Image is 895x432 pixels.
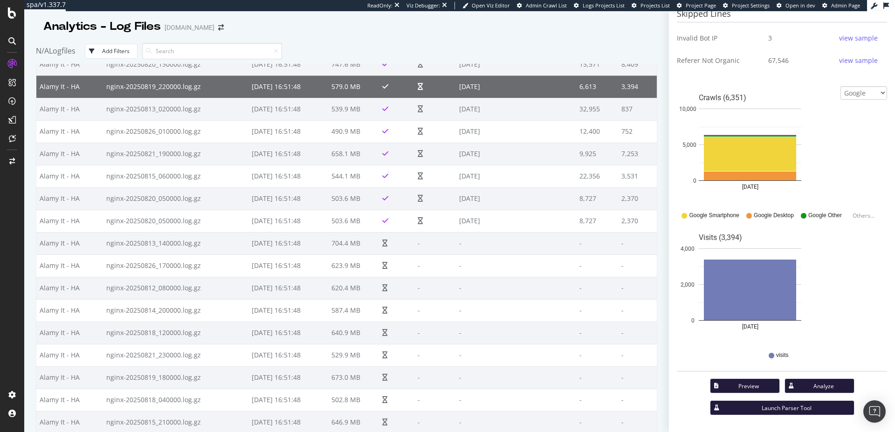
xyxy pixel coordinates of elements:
td: 747.6 MB [328,53,379,75]
td: nginx-20250819_220000.log.gz [103,75,248,98]
td: 752 [618,120,657,143]
td: - [414,299,456,322]
td: nginx-20250826_170000.log.gz [103,254,248,277]
td: 837 [618,98,657,120]
td: - [618,299,657,322]
button: Launch Parser Tool [710,400,854,415]
td: Alamy It - HA [36,120,103,143]
button: Preview [710,378,780,393]
td: 3,394 [618,75,657,98]
button: Analyze [785,378,854,393]
a: Project Settings [723,2,770,9]
td: 8,727 [576,210,618,232]
span: Open in dev [785,2,815,9]
button: Add Filters [85,44,138,59]
td: Alamy It - HA [36,98,103,120]
svg: A chart. [677,86,823,203]
a: Admin Page [822,2,860,9]
div: Others... [853,212,879,219]
text: Crawls (6,351) [699,93,746,102]
td: - [576,366,618,389]
text: 4,000 [681,246,695,252]
td: Invalid Bot IP [677,27,761,49]
td: - [576,389,618,411]
td: - [618,366,657,389]
td: - [618,344,657,366]
td: Alamy It - HA [36,165,103,187]
td: nginx-20250813_140000.log.gz [103,232,248,254]
span: visits [776,351,789,359]
span: N/A [36,46,49,56]
td: - [414,344,456,366]
td: - [576,299,618,322]
td: - [414,277,456,299]
span: Project Page [686,2,716,9]
text: 2,000 [681,281,695,288]
td: [DATE] 16:51:48 [248,210,328,232]
td: 8,727 [576,187,618,210]
td: Alamy It - HA [36,389,103,411]
td: Alamy It - HA [36,366,103,389]
span: Logfiles [49,46,76,56]
td: [DATE] [456,98,576,120]
td: - [618,232,657,254]
td: 640.9 MB [328,322,379,344]
td: Alamy It - HA [36,210,103,232]
span: Project Settings [732,2,770,9]
td: 503.6 MB [328,187,379,210]
svg: A chart. [677,226,823,343]
text: Visits (3,394) [699,233,742,242]
td: 579.0 MB [328,75,379,98]
div: Launch Parser Tool [727,404,847,412]
td: Alamy It - HA [36,75,103,98]
td: Referer Not Organic [677,49,761,72]
td: - [618,277,657,299]
td: [DATE] [456,143,576,165]
td: nginx-20250821_190000.log.gz [103,143,248,165]
td: 539.9 MB [328,98,379,120]
text: 10,000 [679,106,696,112]
td: - [576,322,618,344]
div: Add Filters [102,47,130,55]
td: - [456,389,576,411]
td: 7,253 [618,143,657,165]
td: Alamy It - HA [36,344,103,366]
div: view sample [839,34,878,43]
td: [DATE] 16:51:48 [248,187,328,210]
td: Alamy It - HA [36,143,103,165]
span: Admin Crawl List [526,2,567,9]
a: Admin Crawl List [517,2,567,9]
td: - [618,254,657,277]
td: 3,531 [618,165,657,187]
td: 22,356 [576,165,618,187]
td: Alamy It - HA [36,322,103,344]
td: Alamy It - HA [36,277,103,299]
td: 658.1 MB [328,143,379,165]
td: 8,409 [618,53,657,75]
td: nginx-20250821_230000.log.gz [103,344,248,366]
td: [DATE] 16:51:48 [248,120,328,143]
td: - [414,366,456,389]
td: 2,370 [618,187,657,210]
span: Logs Projects List [583,2,625,9]
span: 67,546 [768,56,789,65]
td: [DATE] 16:51:48 [248,277,328,299]
div: Open Intercom Messenger [863,400,886,423]
td: [DATE] 16:51:48 [248,389,328,411]
span: 3 [768,34,772,43]
td: [DATE] 16:51:48 [248,344,328,366]
button: view sample [837,53,880,68]
td: nginx-20250813_020000.log.gz [103,98,248,120]
td: 490.9 MB [328,120,379,143]
td: 2,370 [618,210,657,232]
a: Open Viz Editor [462,2,510,9]
td: - [456,277,576,299]
td: [DATE] 16:51:48 [248,143,328,165]
td: - [456,232,576,254]
td: 620.4 MB [328,277,379,299]
td: [DATE] 16:51:48 [248,98,328,120]
td: 15,571 [576,53,618,75]
td: [DATE] 16:51:48 [248,254,328,277]
span: Projects List [640,2,670,9]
